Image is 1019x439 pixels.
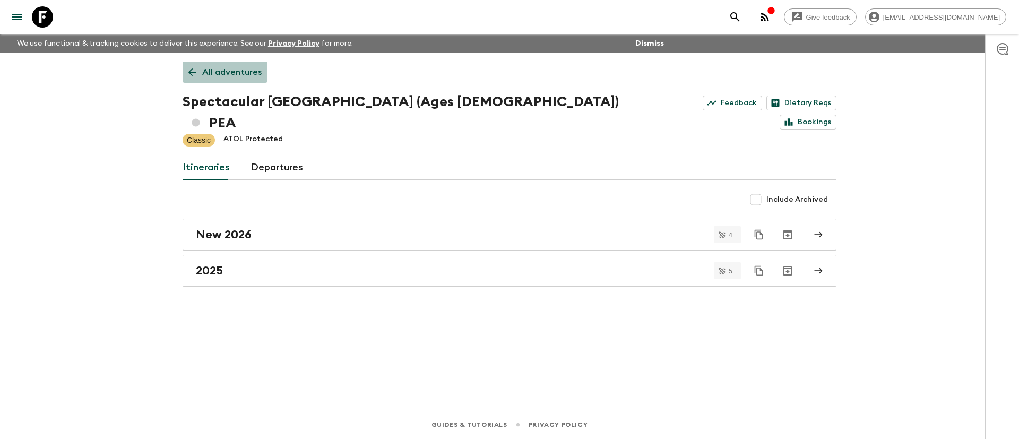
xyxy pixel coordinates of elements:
[431,419,507,431] a: Guides & Tutorials
[251,155,303,180] a: Departures
[749,261,768,280] button: Duplicate
[183,91,644,134] h1: Spectacular [GEOGRAPHIC_DATA] (Ages [DEMOGRAPHIC_DATA]) PEA
[766,96,836,110] a: Dietary Reqs
[722,268,739,274] span: 5
[183,255,836,287] a: 2025
[529,419,588,431] a: Privacy Policy
[766,194,828,205] span: Include Archived
[196,264,223,278] h2: 2025
[13,34,357,53] p: We use functional & tracking cookies to deliver this experience. See our for more.
[196,228,252,242] h2: New 2026
[223,134,283,147] p: ATOL Protected
[784,8,857,25] a: Give feedback
[780,115,836,130] a: Bookings
[202,66,262,79] p: All adventures
[777,260,798,281] button: Archive
[800,13,856,21] span: Give feedback
[777,224,798,245] button: Archive
[633,36,667,51] button: Dismiss
[703,96,762,110] a: Feedback
[183,155,230,180] a: Itineraries
[724,6,746,28] button: search adventures
[183,62,267,83] a: All adventures
[722,231,739,238] span: 4
[865,8,1006,25] div: [EMAIL_ADDRESS][DOMAIN_NAME]
[187,135,211,145] p: Classic
[183,219,836,251] a: New 2026
[268,40,319,47] a: Privacy Policy
[6,6,28,28] button: menu
[749,225,768,244] button: Duplicate
[877,13,1006,21] span: [EMAIL_ADDRESS][DOMAIN_NAME]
